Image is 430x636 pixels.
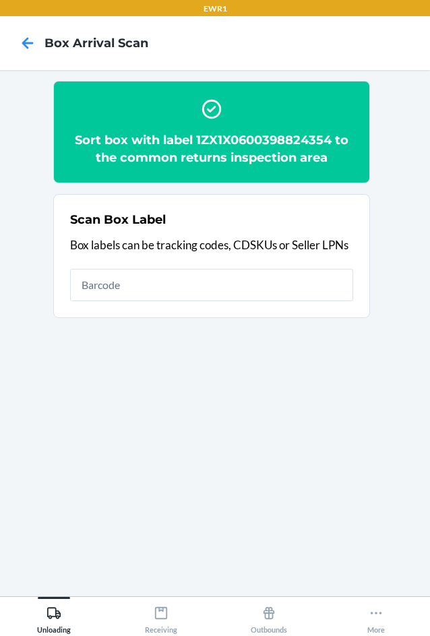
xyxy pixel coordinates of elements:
div: Outbounds [251,600,287,634]
button: Outbounds [215,597,323,634]
input: Barcode [70,269,353,301]
div: Receiving [145,600,177,634]
h4: Box Arrival Scan [44,34,148,52]
p: Box labels can be tracking codes, CDSKUs or Seller LPNs [70,236,353,254]
div: Unloading [37,600,71,634]
button: Receiving [108,597,216,634]
h2: Scan Box Label [70,211,166,228]
h2: Sort box with label 1ZX1X0600398824354 to the common returns inspection area [70,131,353,166]
p: EWR1 [204,3,227,15]
div: More [367,600,385,634]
